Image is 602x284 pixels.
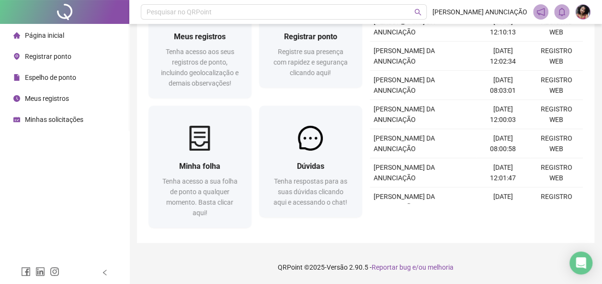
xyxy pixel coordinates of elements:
span: instagram [50,267,59,276]
span: clock-circle [13,95,20,102]
a: Minha folhaTenha acesso a sua folha de ponto a qualquer momento. Basta clicar aqui! [148,106,251,228]
span: left [102,269,108,276]
span: Reportar bug e/ou melhoria [372,263,454,271]
td: [DATE] 12:01:47 [476,158,529,187]
span: [PERSON_NAME] ANUNCIAÇÃO [432,7,527,17]
span: Registre sua presença com rapidez e segurança clicando aqui! [273,48,348,76]
a: DúvidasTenha respostas para as suas dúvidas clicando aqui e acessando o chat! [259,106,362,217]
span: environment [13,53,20,60]
span: Tenha acesso aos seus registros de ponto, incluindo geolocalização e demais observações! [161,48,239,87]
span: Meus registros [174,32,226,41]
span: Meus registros [25,95,69,102]
span: home [13,32,20,39]
td: [DATE] 08:09:49 [476,187,529,217]
footer: QRPoint © 2025 - 2.90.5 - [129,251,602,284]
span: Página inicial [25,32,64,39]
span: facebook [21,267,31,276]
span: [PERSON_NAME] DA ANUNCIAÇÃO [374,47,435,65]
span: [PERSON_NAME] DA ANUNCIAÇÃO [374,134,435,153]
td: REGISTRO WEB [530,187,583,217]
span: notification [536,8,545,16]
span: [PERSON_NAME] DA ANUNCIAÇÃO [374,76,435,94]
span: Dúvidas [297,162,324,171]
td: [DATE] 08:03:01 [476,71,529,100]
span: [PERSON_NAME] DA ANUNCIAÇÃO [374,105,435,123]
span: file [13,74,20,81]
td: [DATE] 12:00:03 [476,100,529,129]
td: REGISTRO WEB [530,158,583,187]
span: search [414,9,421,16]
img: 90427 [576,5,590,19]
span: Minhas solicitações [25,116,83,123]
span: Espelho de ponto [25,74,76,81]
td: REGISTRO WEB [530,42,583,71]
span: Registrar ponto [25,53,71,60]
span: Tenha acesso a sua folha de ponto a qualquer momento. Basta clicar aqui! [162,177,238,217]
td: REGISTRO WEB [530,129,583,158]
span: Tenha respostas para as suas dúvidas clicando aqui e acessando o chat! [273,177,347,206]
td: [DATE] 12:02:34 [476,42,529,71]
td: REGISTRO WEB [530,12,583,42]
span: linkedin [35,267,45,276]
span: [PERSON_NAME] DA ANUNCIAÇÃO [374,193,435,211]
span: Minha folha [179,162,220,171]
td: [DATE] 12:10:13 [476,12,529,42]
td: REGISTRO WEB [530,100,583,129]
span: [PERSON_NAME] DA ANUNCIAÇÃO [374,164,435,182]
span: Registrar ponto [284,32,337,41]
td: [DATE] 08:00:58 [476,129,529,158]
td: REGISTRO WEB [530,71,583,100]
span: schedule [13,116,20,123]
span: bell [557,8,566,16]
div: Open Intercom Messenger [569,251,592,274]
span: Versão [327,263,348,271]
